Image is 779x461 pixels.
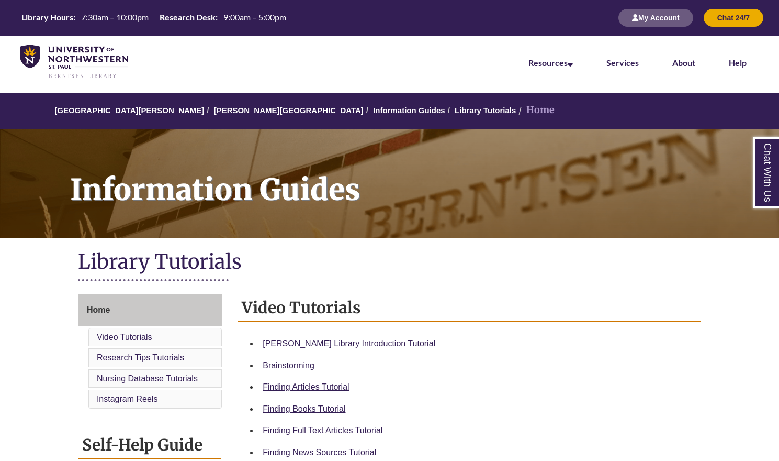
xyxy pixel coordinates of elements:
h2: Video Tutorials [238,294,701,322]
a: My Account [618,13,693,22]
a: Brainstorming [263,361,314,370]
span: 7:30am – 10:00pm [81,12,149,22]
a: About [672,58,695,68]
button: My Account [618,9,693,27]
a: Help [729,58,747,68]
th: Research Desk: [155,12,219,23]
span: 9:00am – 5:00pm [223,12,286,22]
a: Information Guides [373,106,445,115]
a: Instagram Reels [97,394,158,403]
a: Finding News Sources Tutorial [263,448,376,457]
a: [GEOGRAPHIC_DATA][PERSON_NAME] [54,106,204,115]
a: Finding Articles Tutorial [263,382,349,391]
img: UNWSP Library Logo [20,45,128,79]
a: Finding Full Text Articles Tutorial [263,426,382,435]
div: Guide Page Menu [78,294,222,411]
table: Hours Today [17,12,290,23]
a: Home [78,294,222,326]
button: Chat 24/7 [704,9,763,27]
span: Home [87,305,110,314]
a: [PERSON_NAME][GEOGRAPHIC_DATA] [214,106,364,115]
a: Resources [528,58,573,68]
h1: Information Guides [59,129,779,225]
th: Library Hours: [17,12,77,23]
a: Chat 24/7 [704,13,763,22]
a: Video Tutorials [97,333,152,342]
a: Services [606,58,639,68]
a: [PERSON_NAME] Library Introduction Tutorial [263,339,435,348]
h1: Library Tutorials [78,249,701,277]
a: Research Tips Tutorials [97,353,184,362]
li: Home [516,103,555,118]
h2: Self-Help Guide [78,432,221,459]
a: Library Tutorials [455,106,516,115]
a: Nursing Database Tutorials [97,374,198,383]
a: Finding Books Tutorial [263,404,345,413]
a: Hours Today [17,12,290,24]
